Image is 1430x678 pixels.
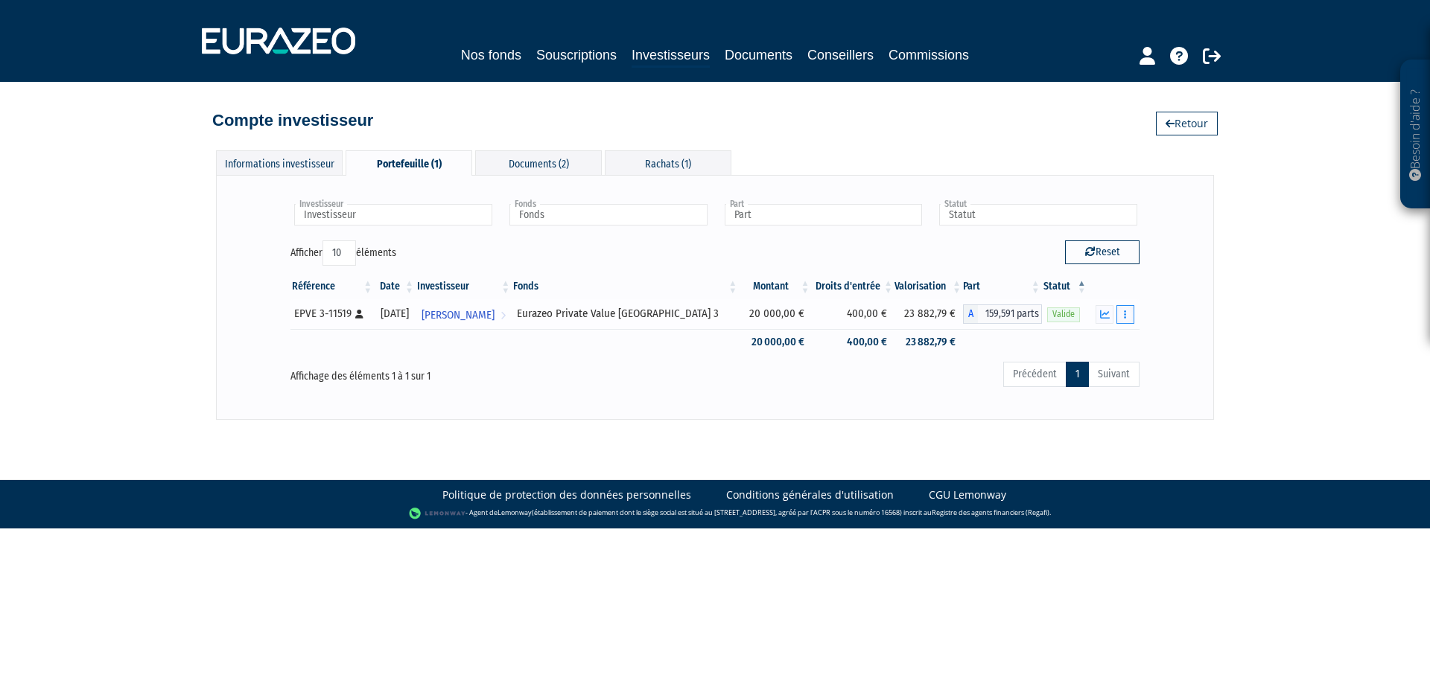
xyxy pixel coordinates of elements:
[475,150,602,175] div: Documents (2)
[15,506,1415,521] div: - Agent de (établissement de paiement dont le siège social est situé au [STREET_ADDRESS], agréé p...
[290,274,374,299] th: Référence : activer pour trier la colonne par ordre croissant
[1066,362,1089,387] a: 1
[416,299,512,329] a: [PERSON_NAME]
[512,274,739,299] th: Fonds: activer pour trier la colonne par ordre croissant
[894,274,963,299] th: Valorisation: activer pour trier la colonne par ordre croissant
[812,274,894,299] th: Droits d'entrée: activer pour trier la colonne par ordre croissant
[442,487,691,502] a: Politique de protection des données personnelles
[294,306,369,322] div: EPVE 3-11519
[978,304,1042,324] span: 159,591 parts
[1047,307,1080,322] span: Valide
[1042,274,1088,299] th: Statut : activer pour trier la colonne par ordre d&eacute;croissant
[416,274,512,299] th: Investisseur: activer pour trier la colonne par ordre croissant
[290,360,632,384] div: Affichage des éléments 1 à 1 sur 1
[322,240,356,266] select: Afficheréléments
[409,506,466,521] img: logo-lemonway.png
[726,487,894,502] a: Conditions générales d'utilisation
[889,45,969,65] a: Commissions
[812,299,894,329] td: 400,00 €
[500,301,506,329] i: Voir l'investisseur
[346,150,472,176] div: Portefeuille (1)
[1065,240,1140,264] button: Reset
[739,329,811,355] td: 20 000,00 €
[963,274,1042,299] th: Part: activer pour trier la colonne par ordre croissant
[725,45,792,65] a: Documents
[605,150,731,175] div: Rachats (1)
[498,508,532,517] a: Lemonway
[963,304,1042,324] div: A - Eurazeo Private Value Europe 3
[1156,112,1218,135] a: Retour
[1407,68,1424,202] p: Besoin d'aide ?
[632,45,710,68] a: Investisseurs
[963,304,978,324] span: A
[202,28,355,54] img: 1732889491-logotype_eurazeo_blanc_rvb.png
[812,329,894,355] td: 400,00 €
[212,112,373,129] h4: Compte investisseur
[807,45,874,65] a: Conseillers
[536,45,617,65] a: Souscriptions
[216,150,343,175] div: Informations investisseur
[374,274,416,299] th: Date: activer pour trier la colonne par ordre croissant
[422,301,495,329] span: [PERSON_NAME]
[379,306,410,322] div: [DATE]
[894,299,963,329] td: 23 882,79 €
[517,306,734,322] div: Eurazeo Private Value [GEOGRAPHIC_DATA] 3
[932,508,1049,517] a: Registre des agents financiers (Regafi)
[929,487,1006,502] a: CGU Lemonway
[739,274,811,299] th: Montant: activer pour trier la colonne par ordre croissant
[355,310,363,319] i: [Français] Personne physique
[894,329,963,355] td: 23 882,79 €
[290,240,396,266] label: Afficher éléments
[739,299,811,329] td: 20 000,00 €
[461,45,521,65] a: Nos fonds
